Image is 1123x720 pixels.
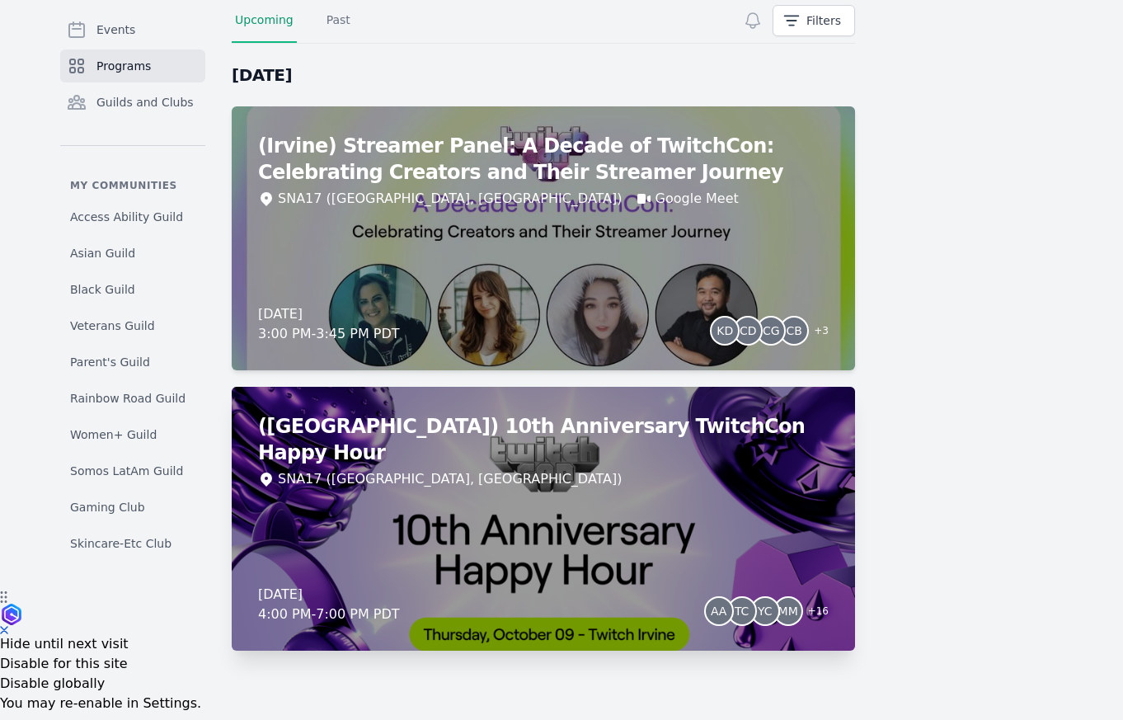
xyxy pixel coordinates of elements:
span: Access Ability Guild [70,209,183,225]
div: SNA17 ([GEOGRAPHIC_DATA], [GEOGRAPHIC_DATA]) [278,469,623,489]
span: Asian Guild [70,245,135,261]
span: Skincare-Etc Club [70,535,172,552]
span: + 3 [804,321,829,344]
div: SNA17 ([GEOGRAPHIC_DATA], [GEOGRAPHIC_DATA]) [278,189,623,209]
h2: ([GEOGRAPHIC_DATA]) 10th Anniversary TwitchCon Happy Hour [258,413,829,466]
span: Rainbow Road Guild [70,390,186,407]
a: (Irvine) Streamer Panel: A Decade of TwitchCon: Celebrating Creators and Their Streamer JourneySN... [232,106,855,370]
a: Asian Guild [60,238,205,268]
span: Guilds and Clubs [96,94,194,111]
a: Past [323,12,354,43]
span: + 16 [798,601,829,624]
span: MM [778,605,798,617]
a: Events [60,13,205,46]
span: CD [740,325,757,336]
nav: Sidebar [60,13,205,552]
button: Filters [773,5,855,36]
span: Events [96,21,135,38]
a: Women+ Guild [60,420,205,449]
a: ([GEOGRAPHIC_DATA]) 10th Anniversary TwitchCon Happy HourSNA17 ([GEOGRAPHIC_DATA], [GEOGRAPHIC_DA... [232,387,855,651]
span: Gaming Club [70,499,145,515]
span: Black Guild [70,281,135,298]
a: Rainbow Road Guild [60,384,205,413]
a: Somos LatAm Guild [60,456,205,486]
span: Women+ Guild [70,426,157,443]
a: Access Ability Guild [60,202,205,232]
span: Parent's Guild [70,354,150,370]
a: Google Meet [655,189,739,209]
span: CG [763,325,780,336]
span: Programs [96,58,151,74]
h2: [DATE] [232,64,855,87]
a: Programs [60,49,205,82]
a: Parent's Guild [60,347,205,377]
span: YC [758,605,773,617]
div: [DATE] 4:00 PM - 7:00 PM PDT [258,585,400,624]
a: Guilds and Clubs [60,86,205,119]
span: Somos LatAm Guild [70,463,183,479]
h2: (Irvine) Streamer Panel: A Decade of TwitchCon: Celebrating Creators and Their Streamer Journey [258,133,829,186]
span: CB [787,325,802,336]
a: Skincare-Etc Club [60,529,205,558]
span: KD [717,325,733,336]
a: Veterans Guild [60,311,205,341]
p: My communities [60,179,205,192]
span: Veterans Guild [70,318,155,334]
a: Black Guild [60,275,205,304]
button: Subscribe [740,7,766,34]
a: Upcoming [232,12,297,43]
div: [DATE] 3:00 PM - 3:45 PM PDT [258,304,400,344]
span: AA [711,605,727,617]
span: TC [735,605,749,617]
a: Gaming Club [60,492,205,522]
